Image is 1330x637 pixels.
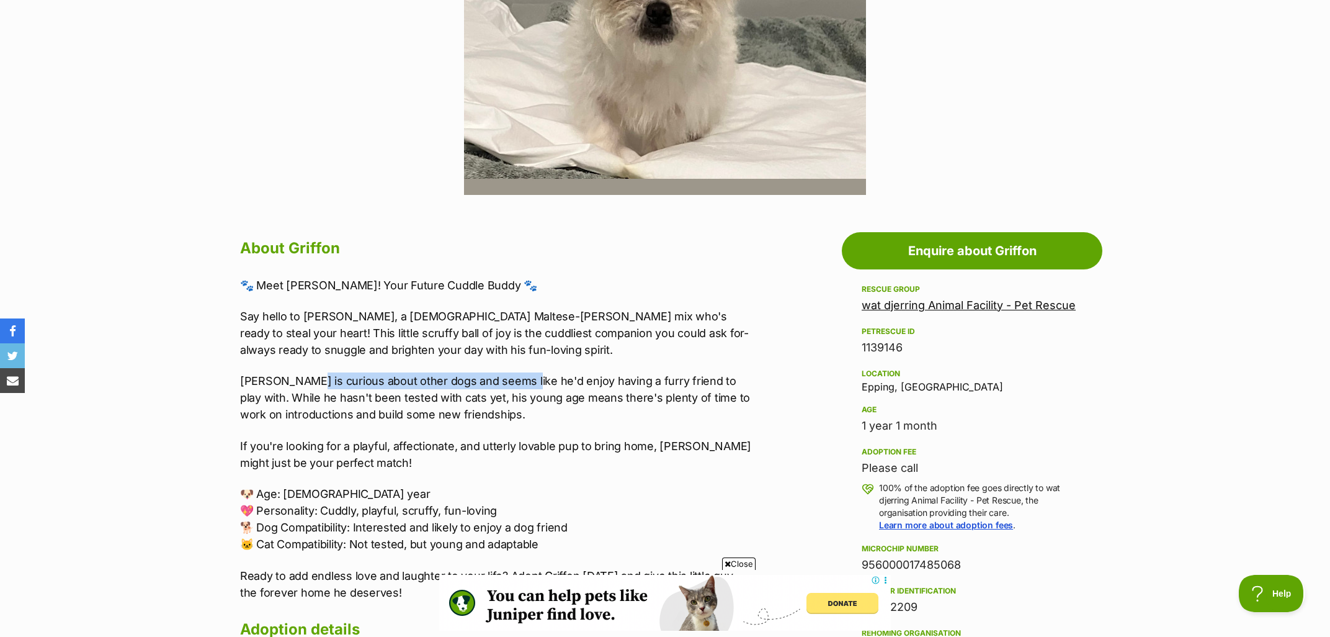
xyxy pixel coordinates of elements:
[862,369,1082,379] div: Location
[842,232,1102,269] a: Enquire about Griffon
[862,284,1082,294] div: Rescue group
[439,575,891,631] iframe: Advertisement
[862,366,1082,392] div: Epping, [GEOGRAPHIC_DATA]
[879,482,1082,531] p: 100% of the adoption fee goes directly to wat djerring Animal Facility - Pet Rescue, the organisa...
[1239,575,1305,612] iframe: Help Scout Beacon - Open
[240,373,752,423] p: [PERSON_NAME] is curious about other dogs and seems like he'd enjoy having a furry friend to play...
[240,235,752,262] h2: About Griffon
[240,308,752,358] p: Say hello to [PERSON_NAME], a [DEMOGRAPHIC_DATA] Maltese-[PERSON_NAME] mix who's ready to steal y...
[862,405,1082,415] div: Age
[240,277,752,294] p: 🐾 Meet [PERSON_NAME]! Your Future Cuddle Buddy 🐾
[879,520,1013,530] a: Learn more about adoption fees
[862,327,1082,337] div: PetRescue ID
[862,586,1082,596] div: Breeder identification
[862,556,1082,574] div: 956000017485068
[240,438,752,471] p: If you're looking for a playful, affectionate, and utterly lovable pup to bring home, [PERSON_NAM...
[862,599,1082,616] div: BR202209
[862,339,1082,356] div: 1139146
[862,447,1082,457] div: Adoption fee
[862,459,1082,477] div: Please call
[722,558,756,570] span: Close
[240,486,752,553] p: 🐶 Age: [DEMOGRAPHIC_DATA] year 💖 Personality: Cuddly, playful, scruffy, fun-loving 🐕 Dog Compatib...
[862,299,1076,312] a: wat djerring Animal Facility - Pet Rescue
[862,544,1082,554] div: Microchip number
[862,417,1082,435] div: 1 year 1 month
[240,567,752,601] p: Ready to add endless love and laughter to your life? Adopt Griffon [DATE] and give this little gu...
